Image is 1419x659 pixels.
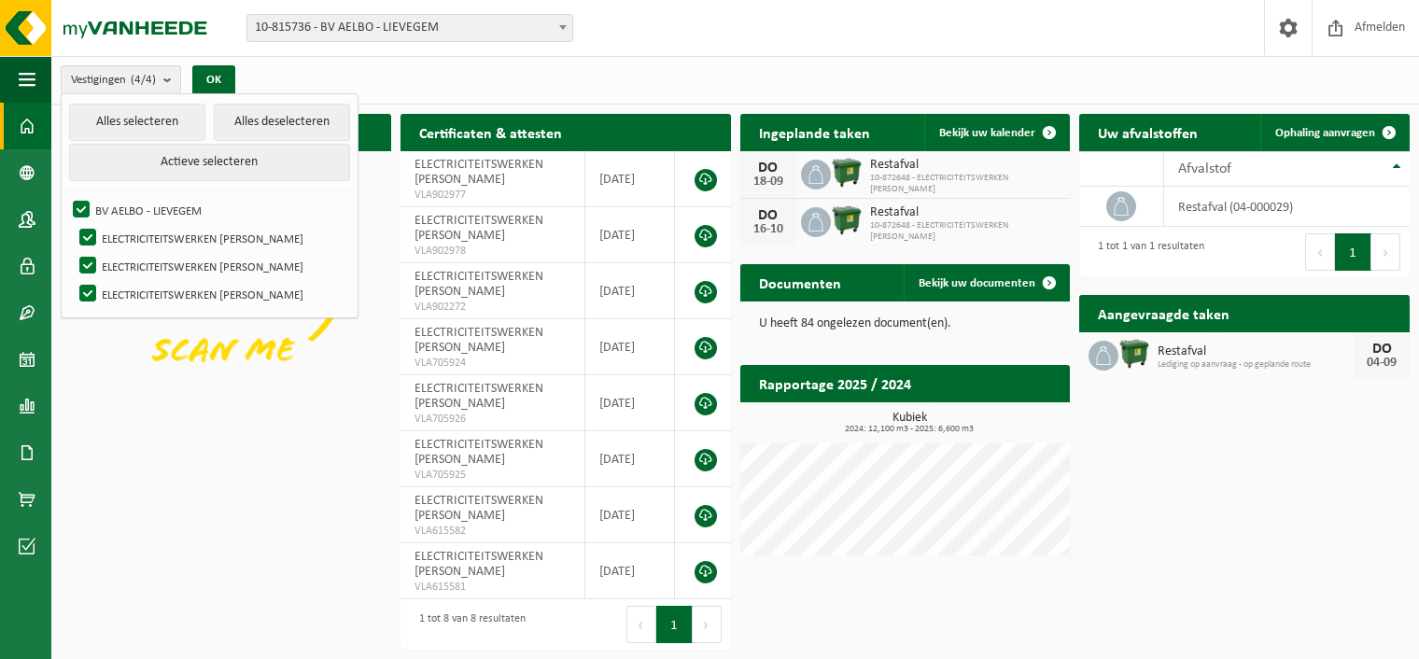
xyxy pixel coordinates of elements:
[414,188,571,203] span: VLA902977
[414,158,543,187] span: ELECTRICITEITSWERKEN [PERSON_NAME]
[904,264,1068,301] a: Bekijk uw documenten
[919,277,1035,289] span: Bekijk uw documenten
[870,173,1061,195] span: 10-872648 - ELECTRICITEITSWERKEN [PERSON_NAME]
[585,319,675,375] td: [DATE]
[414,412,571,427] span: VLA705926
[740,114,889,150] h2: Ingeplande taken
[931,401,1068,439] a: Bekijk rapportage
[1079,295,1248,331] h2: Aangevraagde taken
[750,175,787,189] div: 18-09
[585,487,675,543] td: [DATE]
[626,606,656,643] button: Previous
[69,196,350,224] label: BV AELBO - LIEVEGEM
[246,14,573,42] span: 10-815736 - BV AELBO - LIEVEGEM
[414,524,571,539] span: VLA615582
[1371,233,1400,271] button: Next
[585,151,675,207] td: [DATE]
[939,127,1035,139] span: Bekijk uw kalender
[870,158,1061,173] span: Restafval
[740,264,860,301] h2: Documenten
[1158,359,1354,371] span: Lediging op aanvraag - op geplande route
[414,244,571,259] span: VLA902978
[693,606,722,643] button: Next
[414,580,571,595] span: VLA615581
[414,214,543,243] span: ELECTRICITEITSWERKEN [PERSON_NAME]
[414,550,543,579] span: ELECTRICITEITSWERKEN [PERSON_NAME]
[414,270,543,299] span: ELECTRICITEITSWERKEN [PERSON_NAME]
[414,494,543,523] span: ELECTRICITEITSWERKEN [PERSON_NAME]
[414,300,571,315] span: VLA902272
[69,104,205,141] button: Alles selecteren
[740,365,930,401] h2: Rapportage 2025 / 2024
[759,317,1052,330] p: U heeft 84 ongelezen document(en).
[414,382,543,411] span: ELECTRICITEITSWERKEN [PERSON_NAME]
[585,431,675,487] td: [DATE]
[414,356,571,371] span: VLA705924
[414,468,571,483] span: VLA705925
[76,252,350,280] label: ELECTRICITEITSWERKEN [PERSON_NAME]
[585,207,675,263] td: [DATE]
[69,144,350,181] button: Actieve selecteren
[410,604,526,645] div: 1 tot 8 van 8 resultaten
[585,263,675,319] td: [DATE]
[750,223,787,236] div: 16-10
[1089,231,1204,273] div: 1 tot 1 van 1 resultaten
[414,438,543,467] span: ELECTRICITEITSWERKEN [PERSON_NAME]
[192,65,235,95] button: OK
[750,208,787,223] div: DO
[400,114,581,150] h2: Certificaten & attesten
[750,425,1071,434] span: 2024: 12,100 m3 - 2025: 6,600 m3
[1335,233,1371,271] button: 1
[214,104,350,141] button: Alles deselecteren
[247,15,572,41] span: 10-815736 - BV AELBO - LIEVEGEM
[656,606,693,643] button: 1
[870,205,1061,220] span: Restafval
[585,543,675,599] td: [DATE]
[1178,161,1231,176] span: Afvalstof
[414,326,543,355] span: ELECTRICITEITSWERKEN [PERSON_NAME]
[76,280,350,308] label: ELECTRICITEITSWERKEN [PERSON_NAME]
[1158,344,1354,359] span: Restafval
[76,224,350,252] label: ELECTRICITEITSWERKEN [PERSON_NAME]
[750,161,787,175] div: DO
[585,375,675,431] td: [DATE]
[924,114,1068,151] a: Bekijk uw kalender
[1305,233,1335,271] button: Previous
[1275,127,1375,139] span: Ophaling aanvragen
[71,66,156,94] span: Vestigingen
[870,220,1061,243] span: 10-872648 - ELECTRICITEITSWERKEN [PERSON_NAME]
[1363,342,1400,357] div: DO
[61,65,181,93] button: Vestigingen(4/4)
[831,157,863,189] img: WB-1100-HPE-GN-01
[1079,114,1216,150] h2: Uw afvalstoffen
[750,412,1071,434] h3: Kubiek
[131,74,156,86] count: (4/4)
[831,204,863,236] img: WB-1100-HPE-GN-01
[1260,114,1408,151] a: Ophaling aanvragen
[1363,357,1400,370] div: 04-09
[1118,338,1150,370] img: WB-1100-HPE-GN-01
[1164,187,1411,227] td: restafval (04-000029)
